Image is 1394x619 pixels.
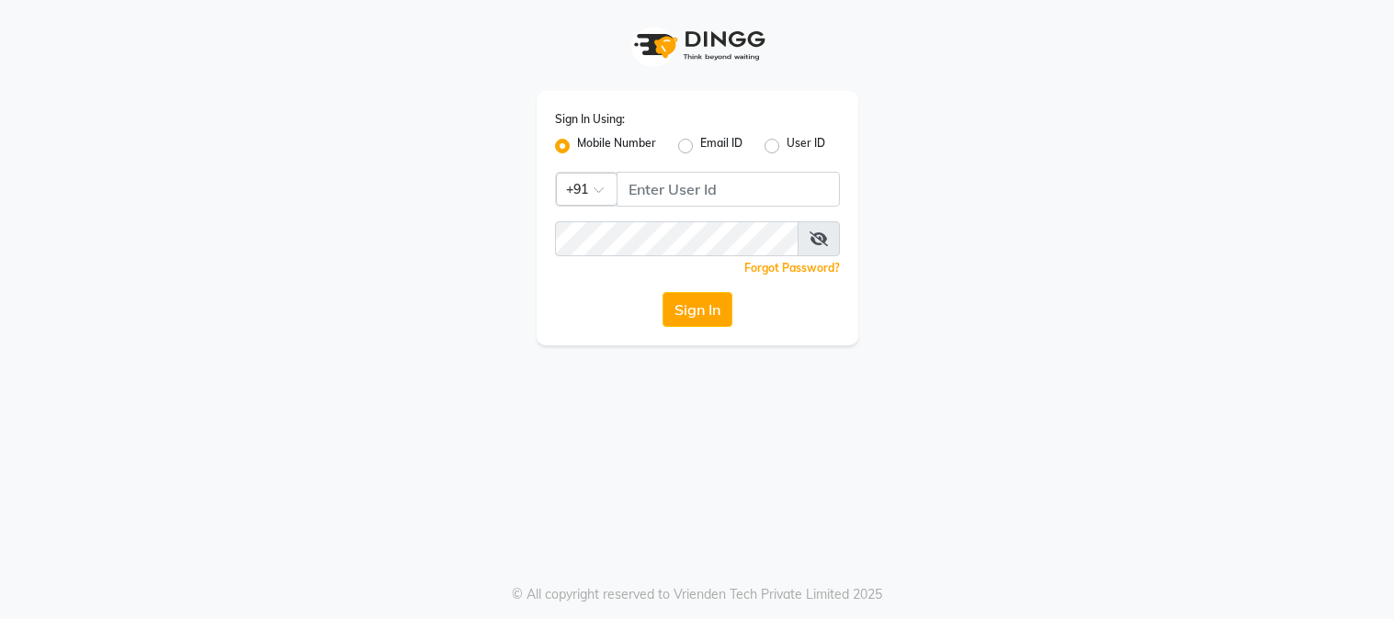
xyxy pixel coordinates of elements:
input: Username [617,172,840,207]
label: Email ID [700,135,742,157]
img: logo1.svg [624,18,771,73]
button: Sign In [663,292,732,327]
label: Mobile Number [577,135,656,157]
label: Sign In Using: [555,111,625,128]
a: Forgot Password? [744,261,840,275]
input: Username [555,221,799,256]
label: User ID [787,135,825,157]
